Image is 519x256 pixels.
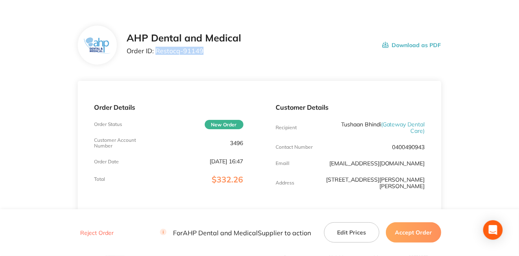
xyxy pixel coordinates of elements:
p: Recipient [276,125,297,130]
a: [EMAIL_ADDRESS][DOMAIN_NAME] [329,160,425,167]
button: Edit Prices [324,222,379,243]
p: Contact Number [276,144,313,150]
button: Accept Order [386,222,441,243]
p: Tushaan Bhindi [326,121,425,134]
button: Reject Order [78,229,116,236]
p: 0400490943 [392,144,425,150]
p: Customer Details [276,104,425,111]
p: For AHP Dental and Medical Supplier to action [160,229,311,236]
p: Emaill [276,161,290,166]
p: Order Details [94,104,243,111]
span: ( Gateway Dental Care ) [381,121,425,135]
span: $332.26 [212,174,243,184]
p: [DATE] 16:47 [210,158,243,165]
div: Open Intercom Messenger [483,220,503,240]
p: Order ID: Restocq- 91149 [127,47,241,54]
p: 3496 [230,140,243,146]
p: Order Date [94,159,119,165]
p: Total [94,176,105,182]
span: New Order [205,120,243,129]
p: Customer Account Number [94,137,144,149]
h2: AHP Dental and Medical [127,33,241,44]
button: Download as PDF [382,33,441,58]
img: ZjN5bDlnNQ [84,37,111,53]
p: [STREET_ADDRESS][PERSON_NAME][PERSON_NAME] [326,176,425,189]
p: Address [276,180,295,186]
p: Order Status [94,121,122,127]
